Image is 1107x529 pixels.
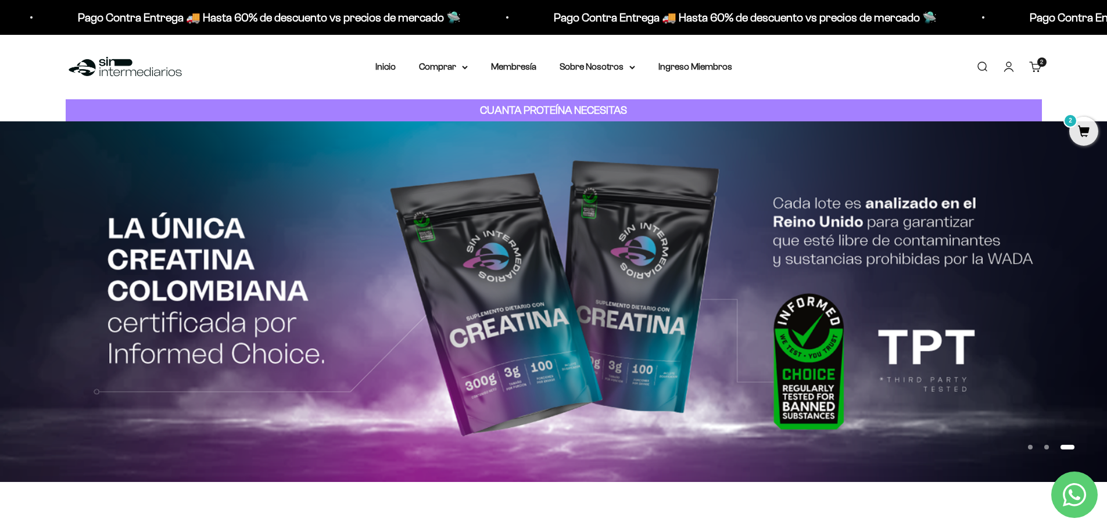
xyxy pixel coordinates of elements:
[74,8,457,27] p: Pago Contra Entrega 🚚 Hasta 60% de descuento vs precios de mercado 🛸
[419,59,468,74] summary: Comprar
[375,62,396,71] a: Inicio
[480,104,627,116] strong: CUANTA PROTEÍNA NECESITAS
[1040,59,1043,65] span: 2
[550,8,933,27] p: Pago Contra Entrega 🚚 Hasta 60% de descuento vs precios de mercado 🛸
[1069,126,1098,139] a: 2
[491,62,536,71] a: Membresía
[658,62,732,71] a: Ingreso Miembros
[560,59,635,74] summary: Sobre Nosotros
[1063,114,1077,128] mark: 2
